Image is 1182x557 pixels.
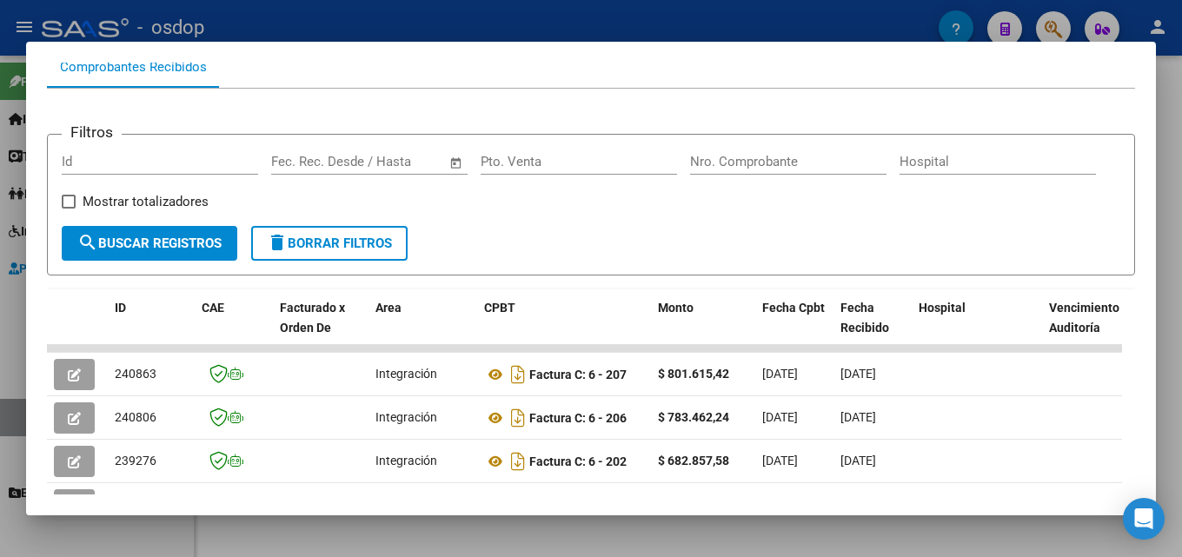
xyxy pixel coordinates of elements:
[115,410,156,424] span: 240806
[762,367,798,381] span: [DATE]
[1042,289,1120,366] datatable-header-cell: Vencimiento Auditoría
[280,301,345,335] span: Facturado x Orden De
[840,301,889,335] span: Fecha Recibido
[375,410,437,424] span: Integración
[840,367,876,381] span: [DATE]
[115,367,156,381] span: 240863
[484,301,515,315] span: CPBT
[658,410,729,424] strong: $ 783.462,24
[62,121,122,143] h3: Filtros
[375,454,437,467] span: Integración
[762,410,798,424] span: [DATE]
[507,491,529,519] i: Descargar documento
[529,411,627,425] strong: Factura C: 6 - 206
[202,301,224,315] span: CAE
[115,454,156,467] span: 239276
[267,232,288,253] mat-icon: delete
[912,289,1042,366] datatable-header-cell: Hospital
[529,368,627,381] strong: Factura C: 6 - 207
[507,404,529,432] i: Descargar documento
[357,154,442,169] input: Fecha fin
[77,232,98,253] mat-icon: search
[658,454,729,467] strong: $ 682.857,58
[658,301,694,315] span: Monto
[195,289,273,366] datatable-header-cell: CAE
[507,448,529,475] i: Descargar documento
[83,191,209,212] span: Mostrar totalizadores
[658,367,729,381] strong: $ 801.615,42
[651,289,755,366] datatable-header-cell: Monto
[840,454,876,467] span: [DATE]
[833,289,912,366] datatable-header-cell: Fecha Recibido
[62,226,237,261] button: Buscar Registros
[1049,301,1119,335] span: Vencimiento Auditoría
[762,301,825,315] span: Fecha Cpbt
[447,153,467,173] button: Open calendar
[477,289,651,366] datatable-header-cell: CPBT
[60,57,207,77] div: Comprobantes Recibidos
[375,367,437,381] span: Integración
[77,235,222,251] span: Buscar Registros
[115,301,126,315] span: ID
[369,289,477,366] datatable-header-cell: Area
[919,301,966,315] span: Hospital
[755,289,833,366] datatable-header-cell: Fecha Cpbt
[108,289,195,366] datatable-header-cell: ID
[267,235,392,251] span: Borrar Filtros
[507,361,529,388] i: Descargar documento
[840,410,876,424] span: [DATE]
[1123,498,1165,540] div: Open Intercom Messenger
[375,301,402,315] span: Area
[273,289,369,366] datatable-header-cell: Facturado x Orden De
[529,454,627,468] strong: Factura C: 6 - 202
[271,154,342,169] input: Fecha inicio
[251,226,408,261] button: Borrar Filtros
[762,454,798,467] span: [DATE]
